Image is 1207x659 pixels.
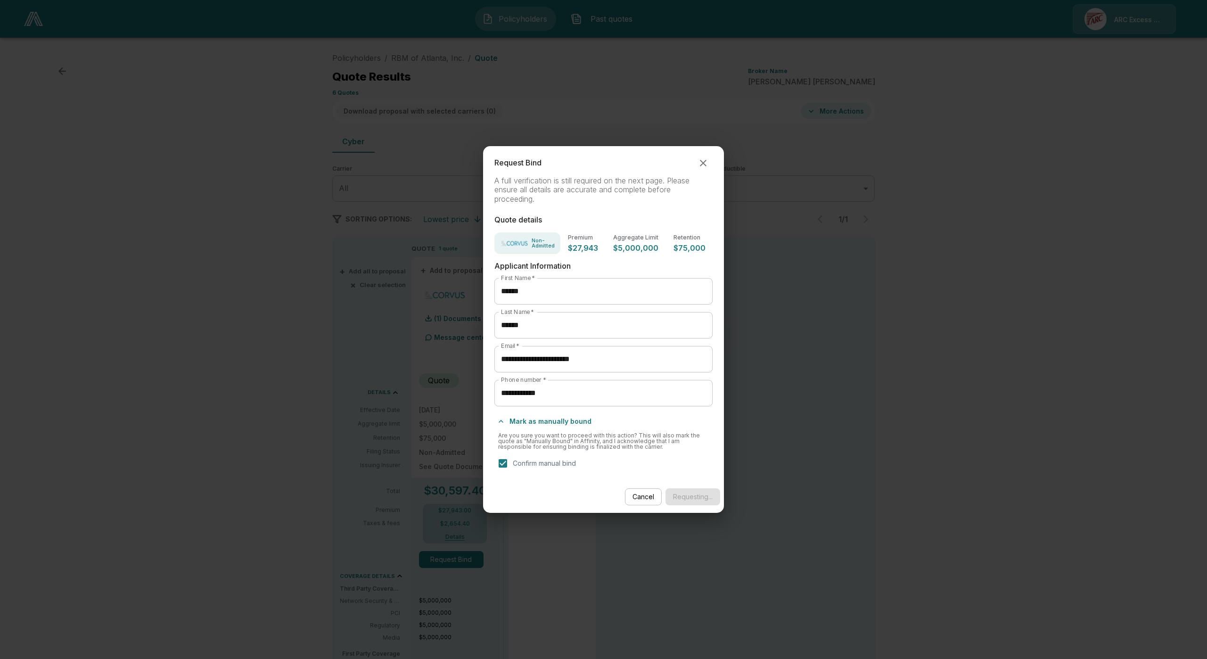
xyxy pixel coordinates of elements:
[532,238,555,248] p: Non-Admitted
[501,308,534,316] label: Last Name
[513,458,576,468] p: Confirm manual bind
[613,244,658,252] p: $5,000,000
[501,274,534,282] label: First Name
[625,488,662,506] button: Cancel
[494,158,542,167] p: Request Bind
[613,235,658,240] p: Aggregate Limit
[501,376,546,384] label: Phone number
[500,239,529,248] img: Carrier Logo
[673,244,706,252] p: $75,000
[568,235,598,240] p: Premium
[673,235,706,240] p: Retention
[498,433,709,450] p: Are you sure you want to proceed with this action? This will also mark the quote as "Manually Bou...
[494,262,713,271] p: Applicant Information
[494,176,713,205] p: A full verification is still required on the next page. Please ensure all details are accurate an...
[568,244,598,252] p: $27,943
[501,342,519,350] label: Email
[494,414,595,429] button: Mark as manually bound
[494,215,713,224] p: Quote details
